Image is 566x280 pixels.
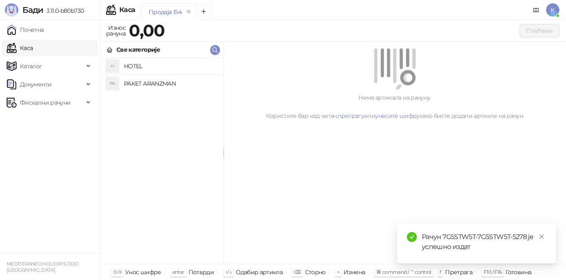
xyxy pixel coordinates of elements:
a: унесите шифру [375,112,420,120]
a: Почетна [7,22,44,38]
span: ⌫ [294,269,300,275]
span: Фискални рачуни [20,94,70,111]
div: Сторно [305,267,326,278]
div: Унос шифре [125,267,161,278]
button: remove [183,8,194,15]
a: Документација [530,3,543,17]
h4: PAKET ARANZMAN [124,77,217,90]
span: Документи [20,76,51,93]
a: претрагу [338,112,364,120]
div: Све категорије [116,45,160,54]
span: 0-9 [114,269,121,275]
div: Одабир артикла [236,267,283,278]
div: Готовина [506,267,531,278]
span: Бади [22,5,43,15]
span: + [337,269,339,275]
span: check-circle [407,232,417,242]
span: close [539,234,544,239]
span: ↑/↓ [225,269,232,275]
div: Измена [343,267,365,278]
div: Каса [119,7,135,13]
span: 3.11.0-b80b730 [43,7,84,14]
strong: 0,00 [129,20,164,41]
span: Каталог [20,58,42,74]
span: F10 / F16 [484,269,501,275]
img: Logo [5,3,18,17]
a: Каса [7,40,33,56]
span: enter [172,269,184,275]
span: ⌘ command / ⌃ control [376,269,431,275]
h4: HOTEL [124,60,217,73]
div: Продаја 154 [149,7,181,17]
div: Потврди [189,267,214,278]
span: f [440,269,441,275]
div: H [106,60,119,73]
div: grid [100,58,223,264]
div: Нема артикала на рачуну. Користите бар код читач, или како бисте додали артикле на рачун. [234,93,556,120]
div: Износ рачуна [104,22,127,39]
div: PA [106,77,119,90]
div: Претрага [445,267,472,278]
div: Рачун 7G5STW5T-7G5STW5T-5278 је успешно издат [422,232,546,252]
button: Add tab [196,3,212,20]
small: MEDITERANEO HOLIDAYS DOO [GEOGRAPHIC_DATA] [7,261,79,273]
span: K [546,3,559,17]
button: Плаћање [520,24,559,37]
a: Close [537,232,546,241]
